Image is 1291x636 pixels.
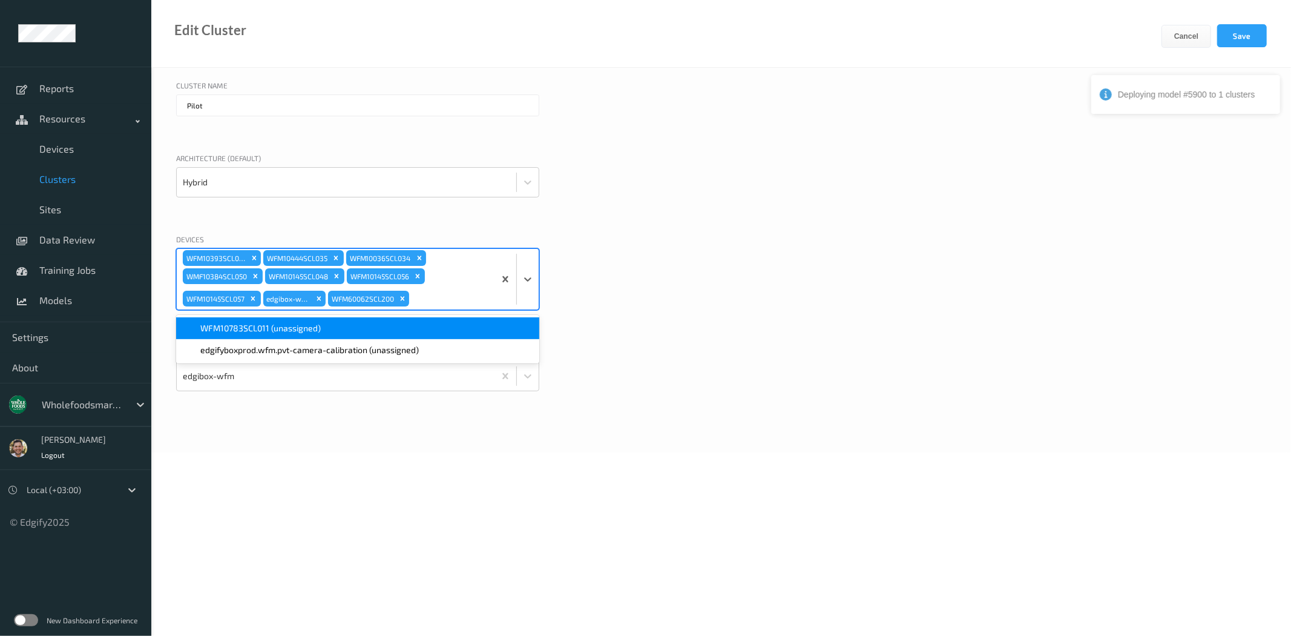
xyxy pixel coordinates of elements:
div: WFM10145SCL056 [347,268,411,284]
div: Remove WFM10393SCL013 [248,250,261,266]
div: WMF10384SCL050 [183,268,249,284]
div: edgibox-wfm [263,291,312,306]
div: WFM60062SCL200 [328,291,396,306]
button: Save [1217,24,1267,47]
div: Edit Cluster [174,24,246,36]
div: Remove WFM10145SCL048 [330,268,343,284]
div: Remove WFM10444SCL035 [329,250,343,266]
div: WFM10145SCL048 [265,268,330,284]
div: WFM10145SCL057 [183,291,246,306]
div: Remove edgibox-wfm [312,291,326,306]
button: Cancel [1161,25,1211,48]
div: WFM10444SCL035 [263,250,329,266]
div: WFM10036SCL034 [346,250,413,266]
span: WFM10783SCL011 (unassigned) [200,322,321,334]
div: Remove WFM10036SCL034 [413,250,426,266]
div: Remove WMF10384SCL050 [249,268,262,284]
span: edgifyboxprod.wfm.pvt-camera-calibration (unassigned) [200,344,419,356]
div: Remove WFM10145SCL057 [246,291,260,306]
div: Remove WFM10145SCL056 [411,268,424,284]
div: Devices [176,234,539,248]
div: Architecture (default) [176,153,539,167]
div: Remove WFM60062SCL200 [396,291,409,306]
div: Cluster Name [176,80,539,94]
div: WFM10393SCL013 [183,250,248,266]
div: Deploying model #5900 to 1 clusters [1118,88,1272,101]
